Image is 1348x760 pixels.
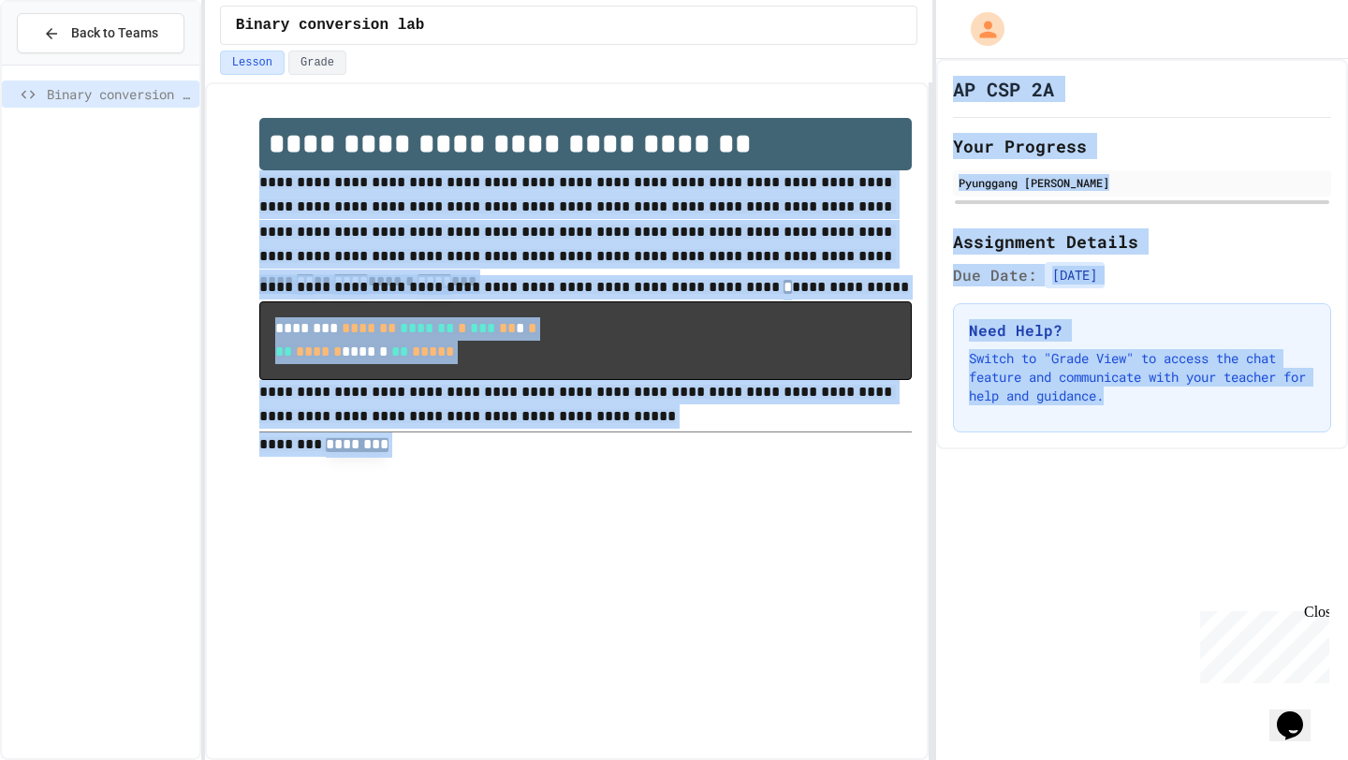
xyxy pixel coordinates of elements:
iframe: chat widget [1269,685,1329,741]
div: Chat with us now!Close [7,7,129,119]
div: Pyunggang [PERSON_NAME] [959,174,1326,191]
h3: Need Help? [969,319,1315,342]
span: Binary conversion lab [236,14,425,37]
span: [DATE] [1045,262,1105,288]
h1: AP CSP 2A [953,76,1054,102]
span: Due Date: [953,264,1037,286]
h2: Assignment Details [953,228,1331,255]
div: My Account [951,7,1009,51]
span: Binary conversion lab [47,84,192,104]
button: Lesson [220,51,285,75]
span: Back to Teams [71,23,158,43]
h2: Your Progress [953,133,1331,159]
button: Grade [288,51,346,75]
p: Switch to "Grade View" to access the chat feature and communicate with your teacher for help and ... [969,349,1315,405]
iframe: chat widget [1193,604,1329,683]
button: Back to Teams [17,13,184,53]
